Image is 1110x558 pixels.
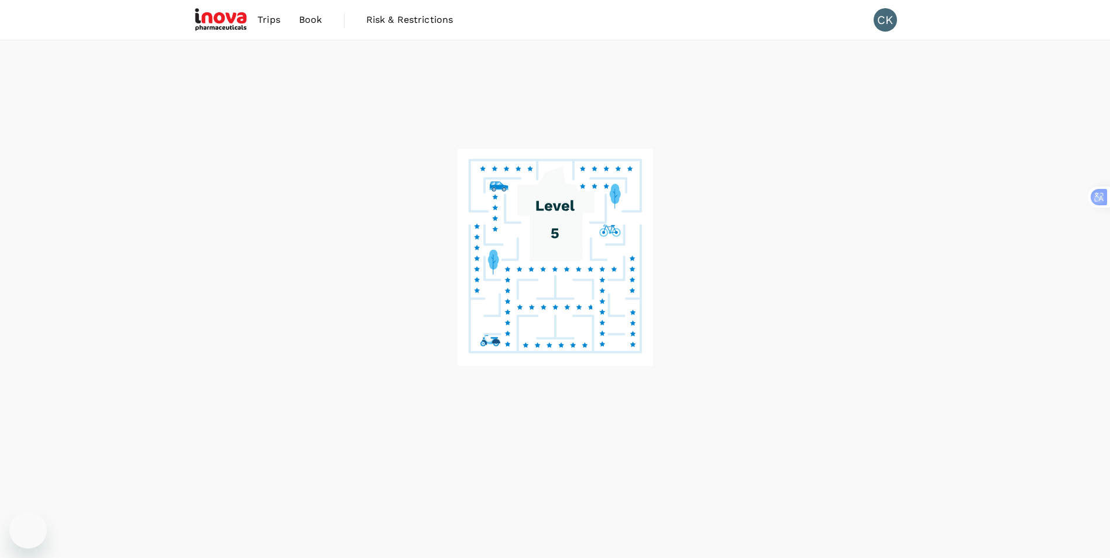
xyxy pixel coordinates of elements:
span: Book [299,13,322,27]
span: Risk & Restrictions [366,13,453,27]
div: CK [874,8,897,32]
iframe: 启动消息传送窗口的按钮 [9,511,47,549]
span: Trips [257,13,280,27]
img: iNova Pharmaceuticals [195,7,249,33]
